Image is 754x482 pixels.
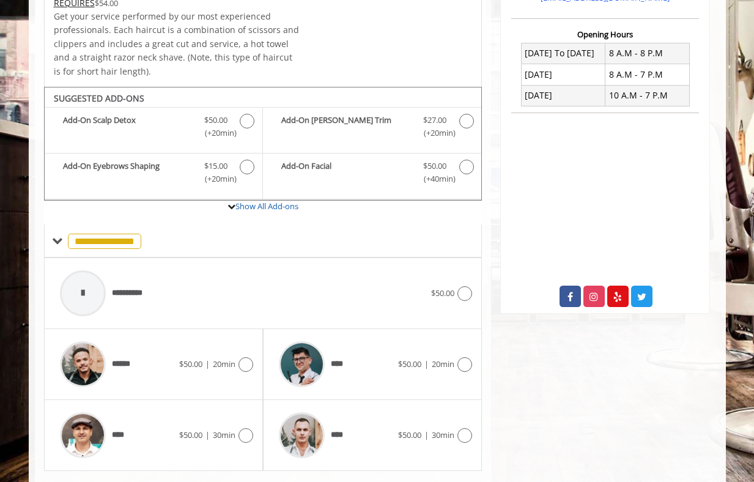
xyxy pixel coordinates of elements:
[205,429,210,440] span: |
[605,85,690,106] td: 10 A.M - 7 P.M
[205,358,210,369] span: |
[416,127,453,139] span: (+20min )
[198,172,234,185] span: (+20min )
[235,201,298,212] a: Show All Add-ons
[213,358,235,369] span: 20min
[204,114,227,127] span: $50.00
[54,10,300,78] p: Get your service performed by our most experienced professionals. Each haircut is a combination o...
[63,160,192,185] b: Add-On Eyebrows Shaping
[269,160,475,188] label: Add-On Facial
[269,114,475,143] label: Add-On Beard Trim
[511,30,699,39] h3: Opening Hours
[281,160,411,185] b: Add-On Facial
[424,358,429,369] span: |
[605,43,690,64] td: 8 A.M - 8 P.M
[198,127,234,139] span: (+20min )
[521,85,605,106] td: [DATE]
[521,43,605,64] td: [DATE] To [DATE]
[54,92,144,104] b: SUGGESTED ADD-ONS
[431,287,454,298] span: $50.00
[51,114,256,143] label: Add-On Scalp Detox
[179,358,202,369] span: $50.00
[605,64,690,85] td: 8 A.M - 7 P.M
[398,429,421,440] span: $50.00
[281,114,411,139] b: Add-On [PERSON_NAME] Trim
[521,64,605,85] td: [DATE]
[398,358,421,369] span: $50.00
[432,429,454,440] span: 30min
[423,114,446,127] span: $27.00
[44,87,482,201] div: The Made Man Senior Barber Haircut Add-onS
[423,160,446,172] span: $50.00
[63,114,192,139] b: Add-On Scalp Detox
[179,429,202,440] span: $50.00
[432,358,454,369] span: 20min
[416,172,453,185] span: (+40min )
[204,160,227,172] span: $15.00
[424,429,429,440] span: |
[51,160,256,188] label: Add-On Eyebrows Shaping
[213,429,235,440] span: 30min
